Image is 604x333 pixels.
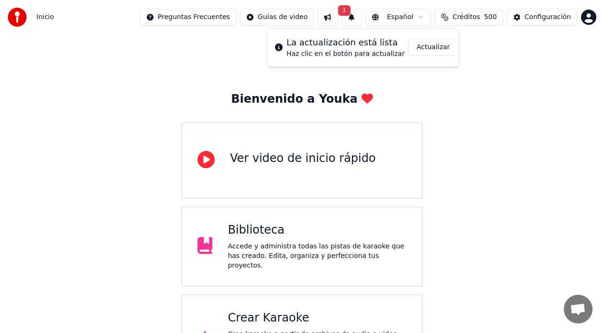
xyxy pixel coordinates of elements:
[36,12,54,22] span: Inicio
[36,12,54,22] nav: breadcrumb
[408,39,458,56] button: Actualizar
[230,151,376,166] div: Ver video de inicio rápido
[228,311,406,326] div: Crear Karaoke
[341,9,362,26] button: 1
[286,36,405,49] div: La actualización está lista
[240,9,314,26] button: Guías de video
[228,242,406,270] div: Accede y administra todas las pistas de karaoke que has creado. Edita, organiza y perfecciona tus...
[507,9,577,26] button: Configuración
[484,12,497,22] span: 500
[452,12,480,22] span: Créditos
[564,295,593,323] a: Chat abierto
[228,223,406,238] div: Biblioteca
[231,92,373,107] div: Bienvenido a Youka
[140,9,236,26] button: Preguntas Frecuentes
[8,8,27,27] img: youka
[435,9,503,26] button: Créditos500
[286,49,405,59] div: Haz clic en el botón para actualizar
[525,12,571,22] div: Configuración
[338,5,351,16] span: 1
